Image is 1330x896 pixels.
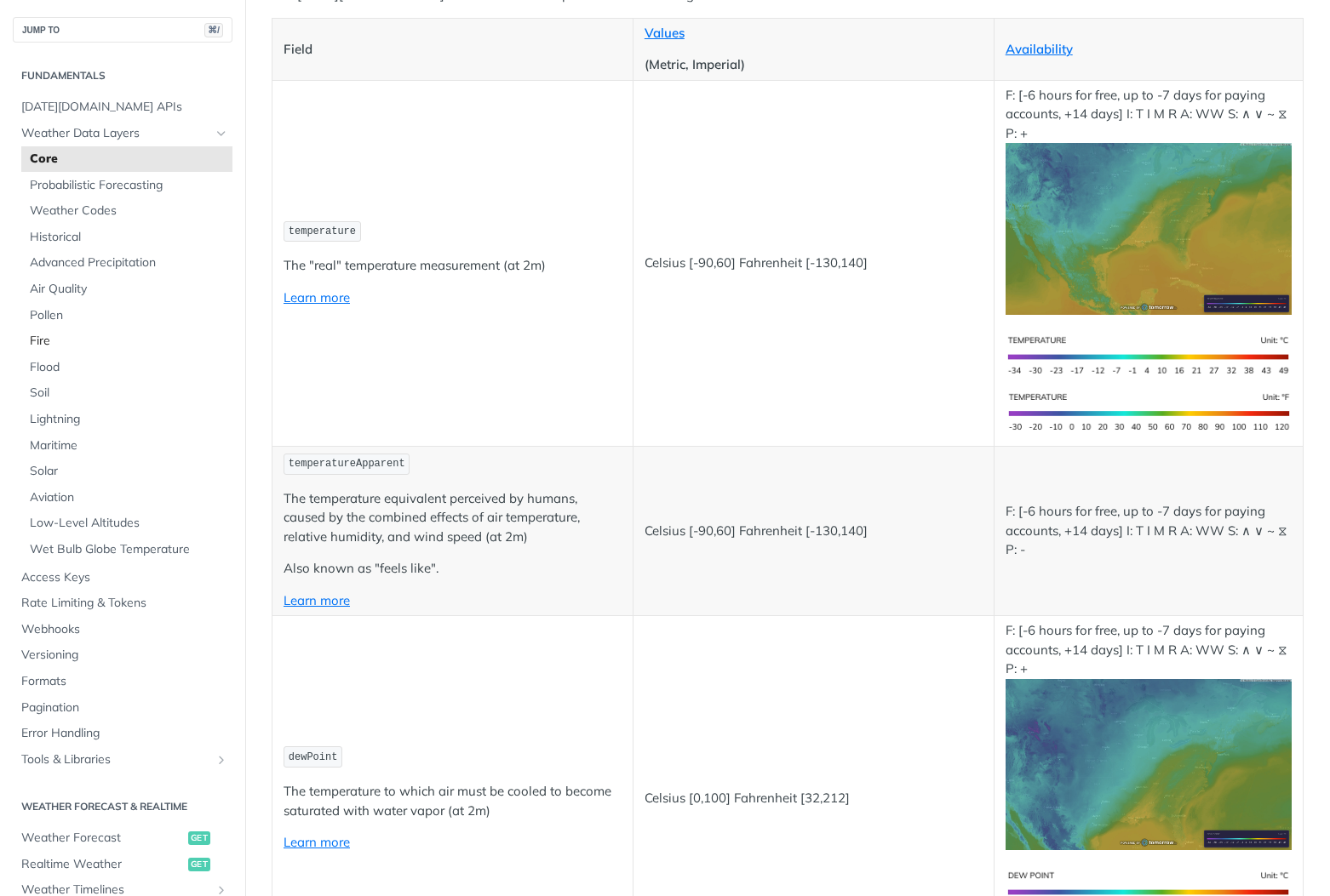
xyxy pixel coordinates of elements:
[21,407,232,432] a: Lightning
[21,699,228,716] span: Pagination
[13,747,232,773] a: Tools & LibrariesShow subpages for Tools & Libraries
[30,151,228,168] span: Core
[21,250,232,276] a: Advanced Precipitation
[30,541,228,558] span: Wet Bulb Globe Temperature
[289,225,356,237] span: temperature
[188,858,210,871] span: get
[284,40,622,60] p: Field
[188,831,210,845] span: get
[645,789,983,808] p: Celsius [0,100] Fahrenheit [32,212]
[21,751,210,768] span: Tools & Libraries
[30,177,228,194] span: Probabilistic Forecasting
[21,673,228,690] span: Formats
[284,289,350,305] a: Learn more
[30,281,228,298] span: Air Quality
[21,380,232,406] a: Soil
[30,489,228,506] span: Aviation
[1006,41,1073,57] a: Availability
[21,621,228,638] span: Webhooks
[284,592,350,608] a: Learn more
[30,411,228,428] span: Lightning
[30,307,228,324] span: Pollen
[204,23,223,37] span: ⌘/
[1006,402,1292,419] span: Expand image
[645,25,685,41] a: Values
[21,303,232,328] a: Pollen
[21,856,184,873] span: Realtime Weather
[284,489,622,547] p: The temperature equivalent perceived by humans, caused by the combined effects of air temperature...
[21,146,232,172] a: Core
[645,254,983,273] p: Celsius [-90,60] Fahrenheit [-130,140]
[289,458,405,470] span: temperatureApparent
[21,225,232,250] a: Historical
[13,17,232,43] button: JUMP TO⌘/
[30,385,228,402] span: Soil
[21,198,232,224] a: Weather Codes
[21,569,228,586] span: Access Keys
[1006,502,1292,560] p: F: [-6 hours for free, up to -7 days for paying accounts, +14 days] I: T I M R A: WW S: ∧ ∨ ~ ⧖ P: -
[21,725,228,742] span: Error Handling
[21,830,184,847] span: Weather Forecast
[1006,755,1292,771] span: Expand image
[1006,86,1292,315] p: F: [-6 hours for free, up to -7 days for paying accounts, +14 days] I: T I M R A: WW S: ∧ ∨ ~ ⧖ P: +
[30,254,228,271] span: Advanced Precipitation
[13,695,232,721] a: Pagination
[215,753,228,767] button: Show subpages for Tools & Libraries
[13,825,232,851] a: Weather Forecastget
[284,834,350,850] a: Learn more
[13,565,232,591] a: Access Keys
[30,515,228,532] span: Low-Level Altitudes
[645,55,983,75] p: (Metric, Imperial)
[21,99,228,116] span: [DATE][DOMAIN_NAME] APIs
[13,799,232,814] h2: Weather Forecast & realtime
[13,591,232,616] a: Rate Limiting & Tokens
[21,125,210,142] span: Weather Data Layers
[13,669,232,694] a: Formats
[284,256,622,276] p: The "real" temperature measurement (at 2m)
[284,559,622,579] p: Also known as "feels like".
[21,537,232,562] a: Wet Bulb Globe Temperature
[645,522,983,541] p: Celsius [-90,60] Fahrenheit [-130,140]
[30,203,228,220] span: Weather Codes
[30,229,228,246] span: Historical
[21,328,232,354] a: Fire
[21,355,232,380] a: Flood
[215,127,228,140] button: Hide subpages for Weather Data Layers
[30,359,228,376] span: Flood
[1006,621,1292,850] p: F: [-6 hours for free, up to -7 days for paying accounts, +14 days] I: T I M R A: WW S: ∧ ∨ ~ ⧖ P: +
[13,721,232,746] a: Error Handling
[289,751,338,763] span: dewPoint
[13,642,232,668] a: Versioning
[21,433,232,459] a: Maritime
[21,485,232,511] a: Aviation
[1006,346,1292,362] span: Expand image
[21,595,228,612] span: Rate Limiting & Tokens
[13,852,232,877] a: Realtime Weatherget
[30,463,228,480] span: Solar
[13,617,232,642] a: Webhooks
[1006,220,1292,236] span: Expand image
[30,437,228,454] span: Maritime
[21,647,228,664] span: Versioning
[21,173,232,198] a: Probabilistic Forecasting
[21,511,232,536] a: Low-Level Altitudes
[21,277,232,302] a: Air Quality
[13,121,232,146] a: Weather Data LayersHide subpages for Weather Data Layers
[21,459,232,484] a: Solar
[30,333,228,350] span: Fire
[284,782,622,820] p: The temperature to which air must be cooled to become saturated with water vapor (at 2m)
[13,68,232,83] h2: Fundamentals
[13,94,232,120] a: [DATE][DOMAIN_NAME] APIs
